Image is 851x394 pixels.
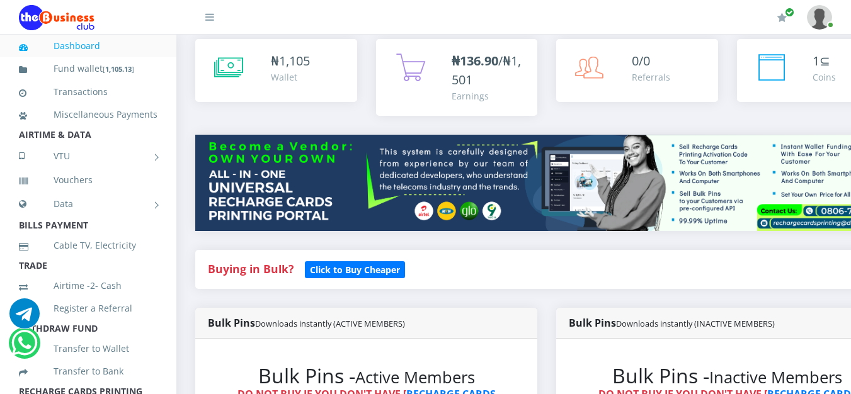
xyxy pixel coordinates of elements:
[279,52,310,69] span: 1,105
[195,39,357,102] a: ₦1,105 Wallet
[376,39,538,116] a: ₦136.90/₦1,501 Earnings
[19,231,157,260] a: Cable TV, Electricity
[813,52,836,70] div: ⊆
[777,13,787,23] i: Renew/Upgrade Subscription
[19,294,157,323] a: Register a Referral
[556,39,718,102] a: 0/0 Referrals
[709,366,842,388] small: Inactive Members
[208,261,294,276] strong: Buying in Bulk?
[255,318,405,329] small: Downloads instantly (ACTIVE MEMBERS)
[632,70,670,84] div: Referrals
[19,188,157,220] a: Data
[19,5,94,30] img: Logo
[11,337,37,358] a: Chat for support
[208,316,405,330] strong: Bulk Pins
[19,77,157,106] a: Transactions
[19,334,157,363] a: Transfer to Wallet
[355,366,475,388] small: Active Members
[19,271,157,300] a: Airtime -2- Cash
[785,8,794,17] span: Renew/Upgrade Subscription
[19,357,157,386] a: Transfer to Bank
[813,70,836,84] div: Coins
[19,140,157,172] a: VTU
[813,52,820,69] span: 1
[19,31,157,60] a: Dashboard
[616,318,775,329] small: Downloads instantly (INACTIVE MEMBERS)
[452,89,525,103] div: Earnings
[452,52,521,88] span: /₦1,501
[569,316,775,330] strong: Bulk Pins
[271,52,310,70] div: ₦
[305,261,405,276] a: Click to Buy Cheaper
[220,364,512,388] h2: Bulk Pins -
[9,308,40,329] a: Chat for support
[271,70,310,84] div: Wallet
[310,264,400,276] b: Click to Buy Cheaper
[452,52,498,69] b: ₦136.90
[632,52,650,69] span: 0/0
[19,54,157,84] a: Fund wallet[1,105.13]
[103,64,134,74] small: [ ]
[807,5,832,30] img: User
[19,100,157,129] a: Miscellaneous Payments
[105,64,132,74] b: 1,105.13
[19,166,157,194] a: Vouchers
